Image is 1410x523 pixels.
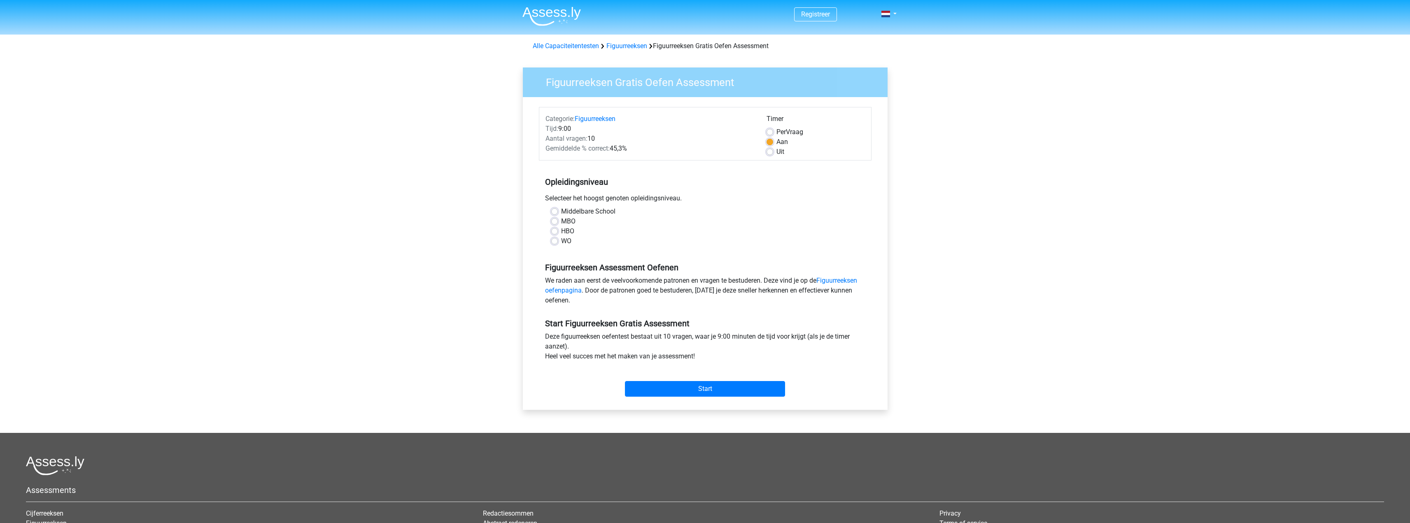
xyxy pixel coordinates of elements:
[545,263,865,272] h5: Figuurreeksen Assessment Oefenen
[606,42,647,50] a: Figuurreeksen
[545,125,558,132] span: Tijd:
[539,276,872,309] div: We raden aan eerst de veelvoorkomende patronen en vragen te bestuderen. Deze vind je op de . Door...
[561,207,615,216] label: Middelbare School
[536,73,881,89] h3: Figuurreeksen Gratis Oefen Assessment
[539,193,872,207] div: Selecteer het hoogst genoten opleidingsniveau.
[545,135,587,142] span: Aantal vragen:
[625,381,785,397] input: Start
[776,137,788,147] label: Aan
[26,509,63,517] a: Cijferreeksen
[561,226,574,236] label: HBO
[483,509,534,517] a: Redactiesommen
[533,42,599,50] a: Alle Capaciteitentesten
[539,134,760,144] div: 10
[939,509,961,517] a: Privacy
[776,147,784,157] label: Uit
[539,144,760,153] div: 45,3%
[767,114,865,127] div: Timer
[539,124,760,134] div: 9:00
[545,115,575,123] span: Categorie:
[539,332,872,365] div: Deze figuurreeksen oefentest bestaat uit 10 vragen, waar je 9:00 minuten de tijd voor krijgt (als...
[776,127,803,137] label: Vraag
[561,236,571,246] label: WO
[26,485,1384,495] h5: Assessments
[26,456,84,475] img: Assessly logo
[522,7,581,26] img: Assessly
[561,216,576,226] label: MBO
[801,10,830,18] a: Registreer
[575,115,615,123] a: Figuurreeksen
[545,318,865,328] h5: Start Figuurreeksen Gratis Assessment
[545,144,610,152] span: Gemiddelde % correct:
[776,128,786,136] span: Per
[545,174,865,190] h5: Opleidingsniveau
[529,41,881,51] div: Figuurreeksen Gratis Oefen Assessment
